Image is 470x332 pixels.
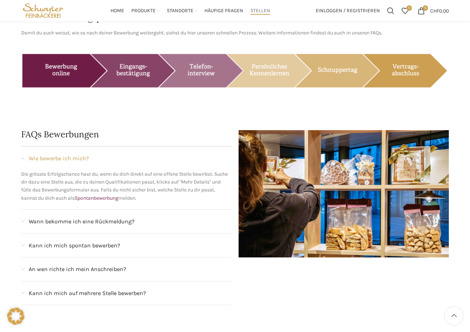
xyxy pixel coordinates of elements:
[29,289,146,298] span: Kann ich mich auf mehrere Stelle bewerben?
[111,4,124,18] a: Home
[384,4,398,18] a: Suchen
[250,8,270,14] span: Stellen
[414,4,452,18] a: 0 CHF0.00
[29,154,89,163] span: Wie bewerbe ich mich?
[111,8,124,14] span: Home
[312,4,384,18] a: Einloggen / Registrieren
[430,8,449,14] bdi: 0.00
[445,307,463,325] a: Scroll to top button
[316,8,380,13] span: Einloggen / Registrieren
[398,4,412,18] div: Meine Wunschliste
[423,5,428,11] span: 0
[21,7,65,13] a: Site logo
[75,195,118,201] a: Spontanbewerbung
[21,13,449,22] h2: Unser Bewerbungsprozess
[21,130,231,139] h2: FAQs Bewerbungen
[250,4,270,18] a: Stellen
[205,8,243,14] span: Häufige Fragen
[69,4,312,18] div: Main navigation
[205,4,243,18] a: Häufige Fragen
[406,5,412,11] span: 0
[131,4,160,18] a: Produkte
[167,4,197,18] a: Standorte
[167,8,193,14] span: Standorte
[398,4,412,18] a: 0
[430,8,439,14] span: CHF
[29,241,120,250] span: Kann ich mich spontan bewerben?
[29,265,126,274] span: An wen richte ich mein Anschreiben?
[131,8,156,14] span: Produkte
[29,217,135,226] span: Wann bekomme ich eine Rückmeldung?
[21,29,449,37] p: Damit du auch weisst, wie es nach deiner Bewerbung weitergeht, siehst du hier unseren schnellen P...
[21,170,231,203] p: Die grösste Erfolgschance hast du, wenn du dich direkt auf eine offene Stelle bewirbst. Suche dir...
